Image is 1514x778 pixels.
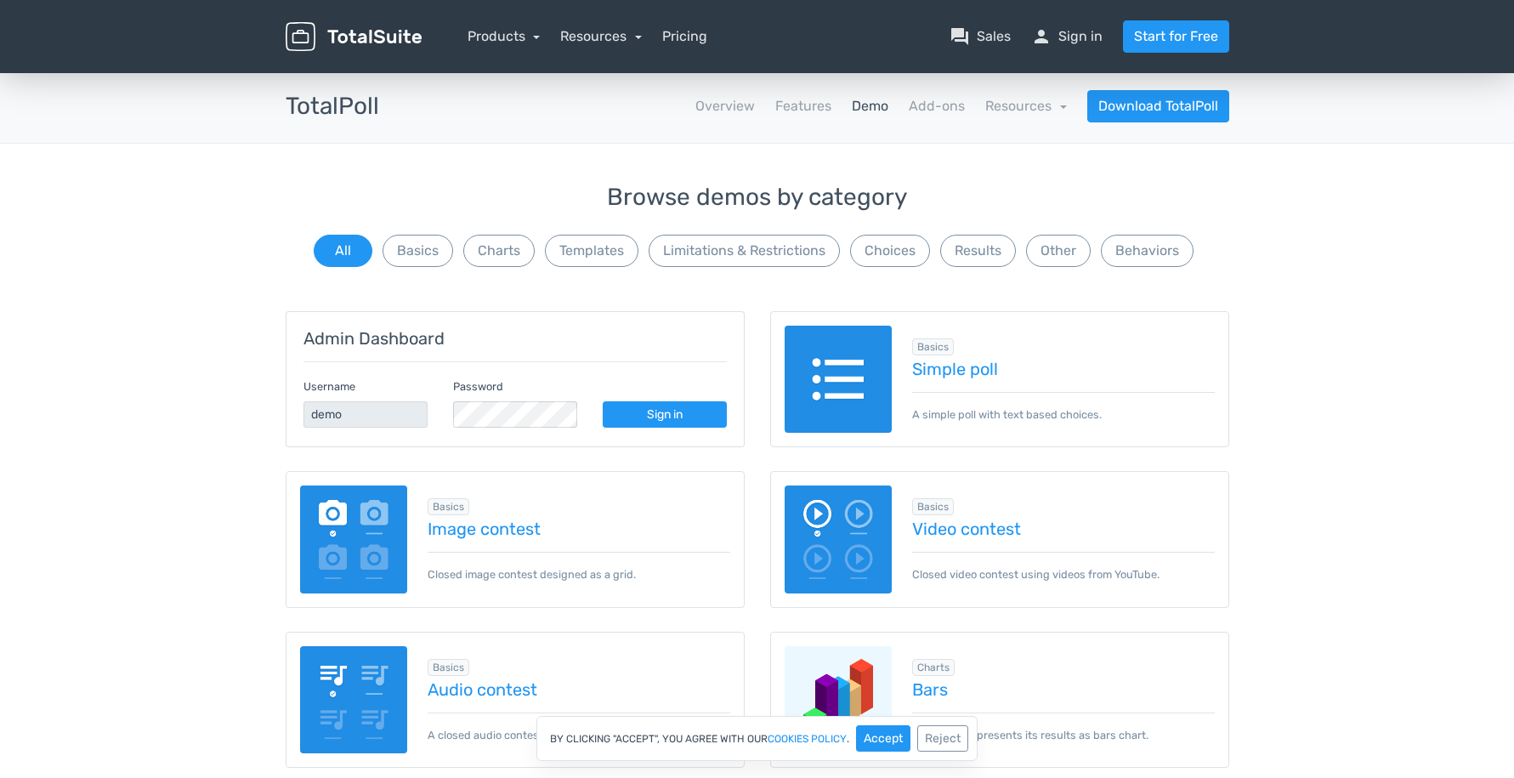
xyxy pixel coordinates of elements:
img: charts-bars.png [785,646,893,754]
a: Image contest [428,520,730,538]
a: cookies policy [768,734,847,744]
button: Basics [383,235,453,267]
img: audio-poll.png [300,646,408,754]
label: Username [303,378,355,395]
span: Browse all in Basics [428,498,469,515]
button: Charts [463,235,535,267]
span: person [1031,26,1052,47]
a: Simple poll [912,360,1215,378]
button: Templates [545,235,638,267]
button: Results [940,235,1016,267]
a: Overview [695,96,755,116]
button: Other [1026,235,1091,267]
a: Add-ons [909,96,965,116]
button: Limitations & Restrictions [649,235,840,267]
img: TotalSuite for WordPress [286,22,422,52]
a: Resources [985,98,1067,114]
span: question_answer [950,26,970,47]
p: A poll that represents its results as bars chart. [912,713,1215,743]
a: personSign in [1031,26,1103,47]
div: By clicking "Accept", you agree with our . [536,716,978,761]
span: Browse all in Basics [428,659,469,676]
a: Demo [852,96,888,116]
a: Pricing [662,26,707,47]
a: Products [468,28,541,44]
button: Reject [917,725,968,752]
a: Bars [912,680,1215,699]
a: question_answerSales [950,26,1011,47]
button: Accept [856,725,910,752]
img: video-poll.png [785,486,893,593]
a: Sign in [603,401,727,428]
p: A closed audio contest with a visual cover. [428,713,730,743]
button: All [314,235,372,267]
a: Features [775,96,831,116]
label: Password [453,378,503,395]
button: Behaviors [1101,235,1194,267]
a: Resources [560,28,642,44]
p: Closed video contest using videos from YouTube. [912,552,1215,582]
a: Video contest [912,520,1215,538]
span: Browse all in Basics [912,498,954,515]
span: Browse all in Charts [912,659,955,676]
img: text-poll.png [785,326,893,434]
span: Browse all in Basics [912,338,954,355]
a: Audio contest [428,680,730,699]
img: image-poll.png [300,486,408,593]
a: Download TotalPoll [1087,90,1229,122]
h3: TotalPoll [286,94,379,120]
h5: Admin Dashboard [303,329,727,348]
button: Choices [850,235,930,267]
p: Closed image contest designed as a grid. [428,552,730,582]
h3: Browse demos by category [286,185,1229,211]
a: Start for Free [1123,20,1229,53]
p: A simple poll with text based choices. [912,392,1215,423]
